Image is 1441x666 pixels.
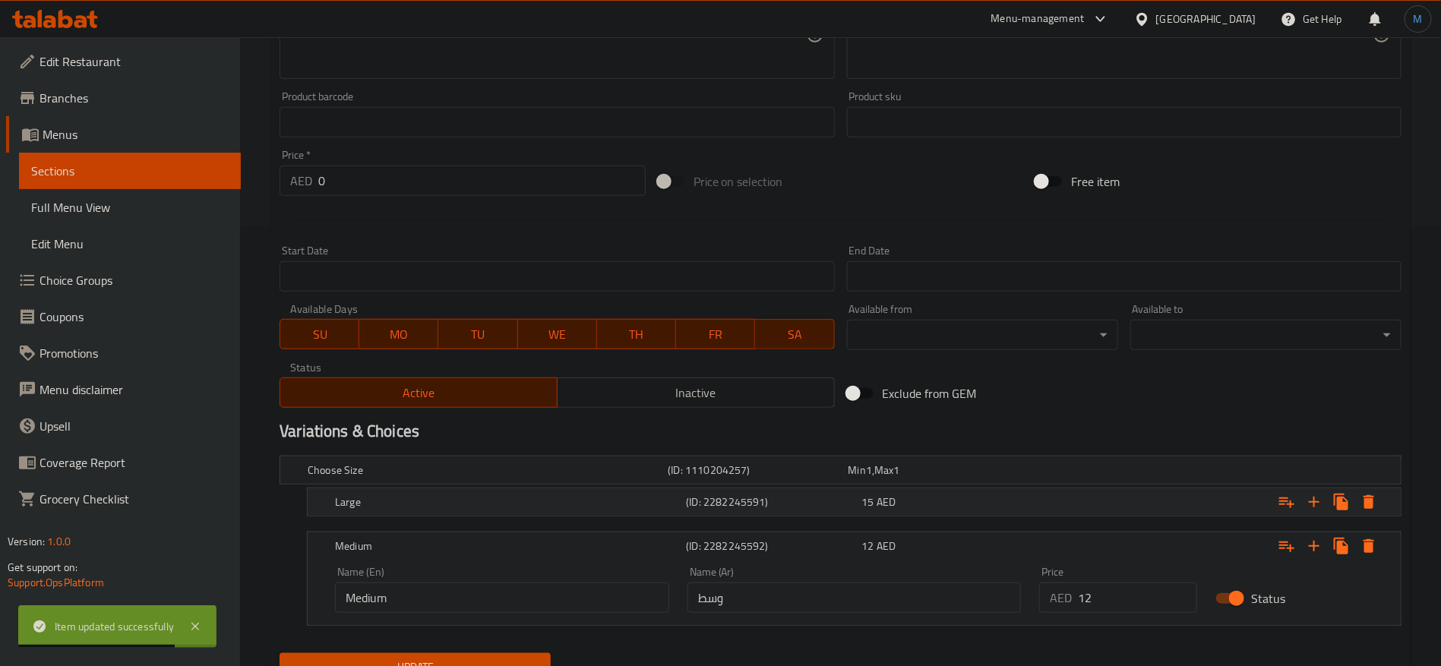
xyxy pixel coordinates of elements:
h5: Large [335,494,680,510]
button: MO [359,319,438,349]
span: Max [874,460,893,480]
span: 1 [866,460,872,480]
span: Choice Groups [40,271,229,289]
span: Full Menu View [31,198,229,216]
span: M [1414,11,1423,27]
span: Menus [43,125,229,144]
span: 1 [894,460,900,480]
div: Expand [308,488,1401,516]
button: Delete Large [1355,488,1383,516]
a: Full Menu View [19,189,241,226]
a: Sections [19,153,241,189]
div: Expand [308,532,1401,560]
span: SU [286,324,353,346]
button: Add new choice [1300,488,1328,516]
span: 15 [862,492,874,512]
a: Edit Menu [19,226,241,262]
span: Min [848,460,866,480]
span: AED [877,536,896,556]
h2: Variations & Choices [280,420,1401,443]
button: Add choice group [1273,488,1300,516]
span: Status [1251,589,1285,608]
span: Promotions [40,344,229,362]
input: Please enter product barcode [280,107,834,137]
button: Add new choice [1300,532,1328,560]
input: Please enter price [1078,582,1197,613]
button: FR [676,319,755,349]
input: Please enter price [318,166,646,196]
span: Inactive [564,382,829,404]
span: MO [365,324,432,346]
a: Support.OpsPlatform [8,573,104,592]
h5: (ID: 1110204257) [668,462,842,478]
a: Grocery Checklist [6,481,241,517]
a: Coverage Report [6,444,241,481]
span: Price on selection [694,172,783,191]
a: Menu disclaimer [6,371,241,408]
button: Inactive [557,377,835,408]
a: Menus [6,116,241,153]
span: WE [524,324,591,346]
input: Enter name Ar [687,582,1022,613]
span: Coupons [40,308,229,326]
button: TH [597,319,676,349]
h5: Medium [335,538,680,554]
span: Active [286,382,551,404]
p: AED [290,172,312,190]
span: Edit Menu [31,235,229,253]
span: Exclude from GEM [883,384,977,402]
span: Get support on: [8,557,77,577]
input: Enter name En [335,582,669,613]
input: Please enter product sku [847,107,1401,137]
span: Version: [8,532,45,551]
a: Upsell [6,408,241,444]
div: , [848,462,1022,478]
span: 12 [862,536,874,556]
span: 1.0.0 [47,532,71,551]
span: TU [444,324,511,346]
button: SA [755,319,834,349]
button: Add choice group [1273,532,1300,560]
div: Item updated successfully [55,618,174,635]
div: Expand [280,456,1401,484]
span: Sections [31,162,229,180]
span: Edit Restaurant [40,52,229,71]
span: SA [761,324,828,346]
a: Promotions [6,335,241,371]
a: Branches [6,80,241,116]
button: TU [438,319,517,349]
span: Menu disclaimer [40,380,229,399]
div: Menu-management [991,10,1085,28]
h5: (ID: 2282245592) [686,538,855,554]
button: SU [280,319,359,349]
h5: Choose Size [308,462,662,478]
span: Free item [1071,172,1120,191]
span: FR [682,324,749,346]
span: AED [877,492,896,512]
p: AED [1050,589,1072,607]
a: Coupons [6,298,241,335]
div: ​ [847,320,1118,350]
span: Upsell [40,417,229,435]
a: Edit Restaurant [6,43,241,80]
button: Clone new choice [1328,532,1355,560]
a: Choice Groups [6,262,241,298]
button: WE [518,319,597,349]
span: Coverage Report [40,453,229,472]
span: Branches [40,89,229,107]
button: Active [280,377,558,408]
span: TH [603,324,670,346]
button: Clone new choice [1328,488,1355,516]
span: Grocery Checklist [40,490,229,508]
h5: (ID: 2282245591) [686,494,855,510]
button: Delete Medium [1355,532,1383,560]
div: [GEOGRAPHIC_DATA] [1156,11,1256,27]
div: ​ [1130,320,1401,350]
